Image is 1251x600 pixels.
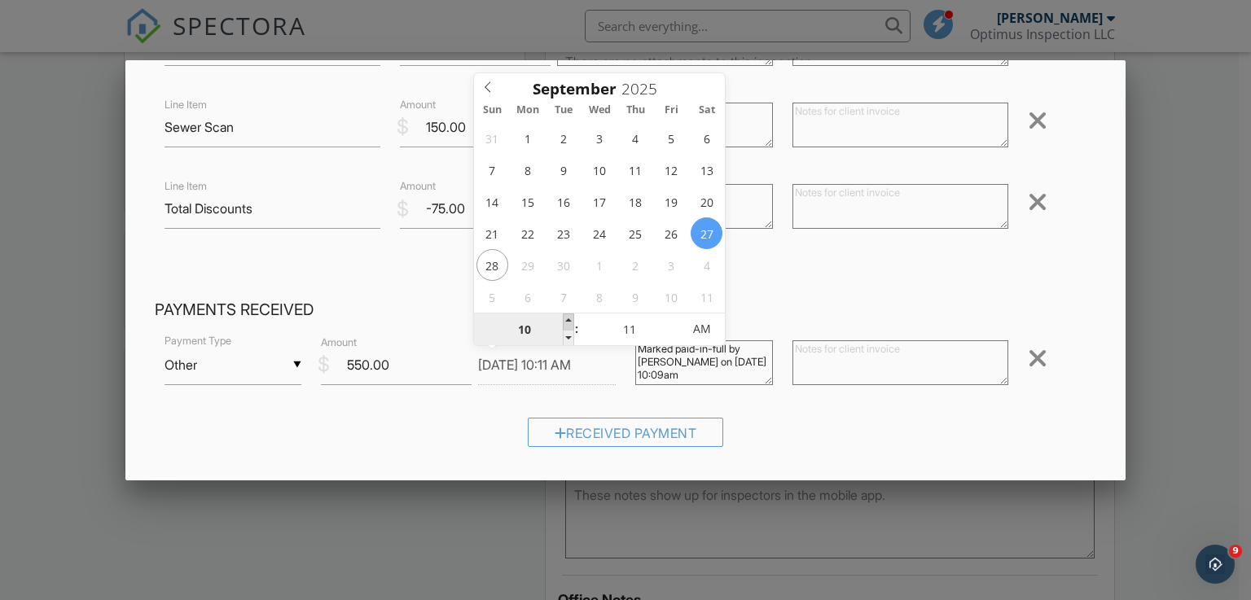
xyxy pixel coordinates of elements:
[691,122,722,154] span: September 6, 2025
[655,122,687,154] span: September 5, 2025
[617,105,653,116] span: Thu
[397,113,409,141] div: $
[397,195,409,223] div: $
[318,351,330,379] div: $
[321,335,357,350] label: Amount
[617,78,670,99] input: Scroll to increment
[533,81,617,97] span: Scroll to increment
[655,217,687,249] span: September 26, 2025
[1196,545,1235,584] iframe: Intercom live chat
[655,186,687,217] span: September 19, 2025
[691,154,722,186] span: September 13, 2025
[653,105,689,116] span: Fri
[619,154,651,186] span: September 11, 2025
[548,122,580,154] span: September 2, 2025
[510,105,546,116] span: Mon
[579,313,679,346] input: Scroll to increment
[165,98,207,112] label: Line Item
[619,186,651,217] span: September 18, 2025
[400,98,436,112] label: Amount
[548,217,580,249] span: September 23, 2025
[528,418,724,447] div: Received Payment
[574,313,579,345] span: :
[619,217,651,249] span: September 25, 2025
[165,179,207,194] label: Line Item
[476,186,508,217] span: September 14, 2025
[691,186,722,217] span: September 20, 2025
[1229,545,1242,558] span: 9
[476,217,508,249] span: September 21, 2025
[165,334,231,348] label: Payment Type
[584,122,616,154] span: September 3, 2025
[655,154,687,186] span: September 12, 2025
[512,217,544,249] span: September 22, 2025
[635,340,773,385] textarea: Marked paid-in-full by [PERSON_NAME] on [DATE] 10:09am
[691,217,722,249] span: September 27, 2025
[512,186,544,217] span: September 15, 2025
[584,186,616,217] span: September 17, 2025
[546,105,582,116] span: Tue
[680,313,725,345] span: Click to toggle
[635,479,689,493] label: Invoice text
[400,179,436,194] label: Amount
[476,154,508,186] span: September 7, 2025
[528,429,724,445] a: Received Payment
[155,479,224,493] label: Payment notes
[582,105,617,116] span: Wed
[548,186,580,217] span: September 16, 2025
[689,105,725,116] span: Sat
[476,249,508,281] span: September 28, 2025
[474,105,510,116] span: Sun
[584,154,616,186] span: September 10, 2025
[474,313,574,346] input: Scroll to increment
[512,122,544,154] span: September 1, 2025
[155,300,1097,321] h4: Payments Received
[619,122,651,154] span: September 4, 2025
[478,335,510,350] label: Paid at
[548,154,580,186] span: September 9, 2025
[584,217,616,249] span: September 24, 2025
[512,154,544,186] span: September 8, 2025
[476,122,508,154] span: August 31, 2025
